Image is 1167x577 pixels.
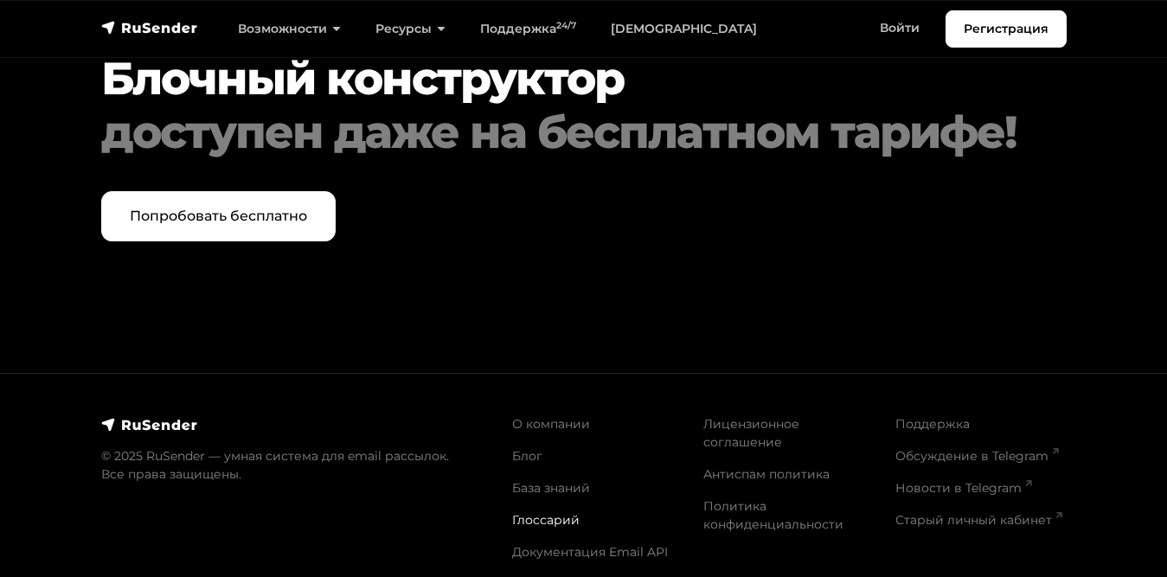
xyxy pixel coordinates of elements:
[556,20,576,31] sup: 24/7
[895,448,1059,464] a: Обсуждение в Telegram
[895,480,1032,496] a: Новости в Telegram
[703,498,843,532] a: Политика конфиденциальности
[101,191,336,241] a: Попробовать бесплатно
[101,52,1067,160] h2: Блочный конструктор
[463,11,593,47] a: Поддержка24/7
[101,19,198,36] img: RuSender
[895,416,970,432] a: Поддержка
[703,416,799,450] a: Лицензионное соглашение
[895,512,1062,528] a: Старый личный кабинет
[101,447,491,484] p: © 2025 RuSender — умная система для email рассылок. Все права защищены.
[101,416,198,433] img: RuSender
[512,512,580,528] a: Глоссарий
[703,466,830,482] a: Антиспам политика
[512,544,668,560] a: Документация Email API
[512,480,590,496] a: База знаний
[946,10,1067,48] a: Регистрация
[101,106,1067,159] div: доступен даже на бесплатном тарифе!
[512,448,542,464] a: Блог
[512,416,590,432] a: О компании
[358,11,463,47] a: Ресурсы
[862,10,937,46] a: Войти
[221,11,358,47] a: Возможности
[593,11,774,47] a: [DEMOGRAPHIC_DATA]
